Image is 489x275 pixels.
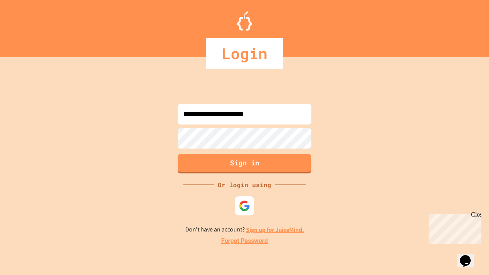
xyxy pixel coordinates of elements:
img: Logo.svg [237,11,252,31]
a: Sign up for JuiceMind. [246,226,304,234]
p: Don't have an account? [185,225,304,235]
div: Chat with us now!Close [3,3,53,49]
div: Or login using [214,180,275,189]
iframe: chat widget [426,211,481,244]
a: Forgot Password [221,236,268,246]
img: google-icon.svg [239,200,250,212]
iframe: chat widget [457,244,481,267]
button: Sign in [178,154,311,173]
div: Login [206,38,283,69]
